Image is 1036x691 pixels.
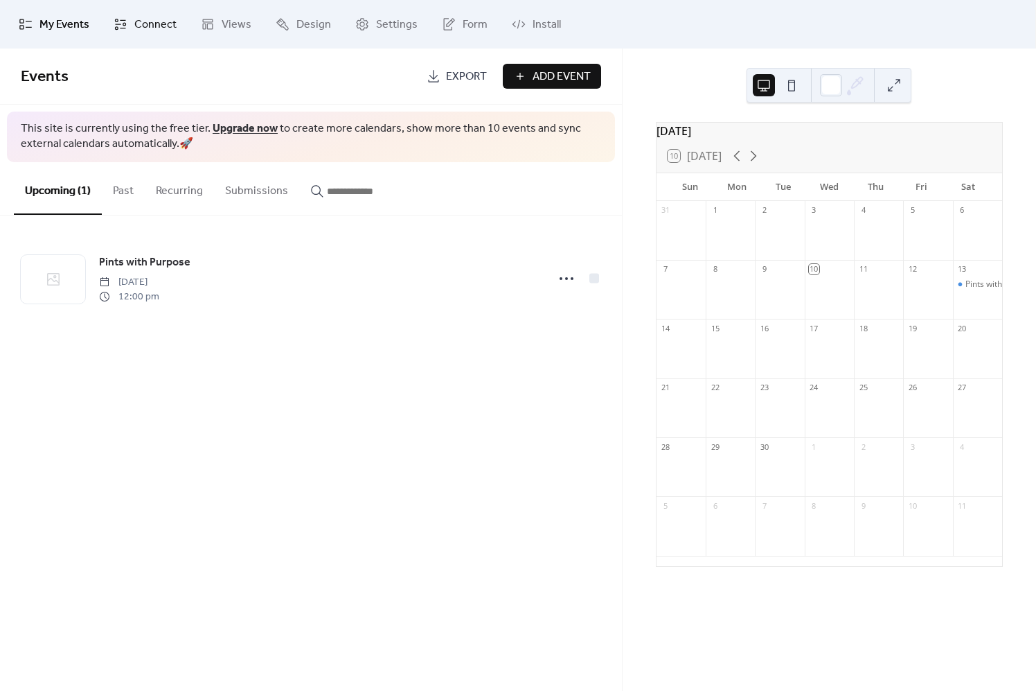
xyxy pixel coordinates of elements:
div: 13 [957,264,967,274]
div: 26 [907,383,918,393]
div: 3 [809,205,819,216]
div: Mon [713,173,760,201]
a: Pints with Purpose [99,254,190,272]
div: Pints with Purpose [953,279,1002,290]
a: Views [190,6,262,43]
div: 8 [809,500,819,511]
div: 11 [957,500,967,511]
a: Connect [103,6,187,43]
div: 4 [957,441,967,452]
div: [DATE] [657,123,1002,139]
a: Export [416,64,497,89]
div: 24 [809,383,819,393]
div: 9 [759,264,769,274]
span: Views [222,17,251,33]
div: 5 [661,500,671,511]
div: 1 [809,441,819,452]
div: Sat [945,173,991,201]
div: 25 [858,383,868,393]
span: Settings [376,17,418,33]
div: 18 [858,323,868,333]
div: Thu [852,173,899,201]
div: 4 [858,205,868,216]
div: 21 [661,383,671,393]
div: 3 [907,441,918,452]
span: Form [463,17,488,33]
span: My Events [39,17,89,33]
div: 30 [759,441,769,452]
div: 2 [858,441,868,452]
a: Form [431,6,498,43]
span: Design [296,17,331,33]
div: 6 [957,205,967,216]
div: 29 [710,441,720,452]
div: 17 [809,323,819,333]
div: 1 [710,205,720,216]
span: Add Event [533,69,591,85]
div: Sun [668,173,714,201]
div: Fri [898,173,945,201]
span: Export [446,69,487,85]
a: My Events [8,6,100,43]
button: Upcoming (1) [14,162,102,215]
span: 12:00 pm [99,290,159,304]
button: Submissions [214,162,299,213]
span: Pints with Purpose [99,254,190,271]
div: 6 [710,500,720,511]
div: 20 [957,323,967,333]
div: Pints with Purpose [965,279,1036,290]
div: 9 [858,500,868,511]
div: 2 [759,205,769,216]
div: 10 [907,500,918,511]
div: 12 [907,264,918,274]
div: Tue [760,173,806,201]
span: Events [21,62,69,92]
div: 7 [759,500,769,511]
button: Past [102,162,145,213]
div: Wed [806,173,852,201]
div: 28 [661,441,671,452]
div: 19 [907,323,918,333]
div: 15 [710,323,720,333]
span: Install [533,17,561,33]
button: Add Event [503,64,601,89]
div: 14 [661,323,671,333]
div: 7 [661,264,671,274]
span: This site is currently using the free tier. to create more calendars, show more than 10 events an... [21,121,601,152]
div: 22 [710,383,720,393]
div: 11 [858,264,868,274]
span: [DATE] [99,275,159,290]
button: Recurring [145,162,214,213]
div: 27 [957,383,967,393]
a: Upgrade now [213,118,278,139]
a: Install [501,6,571,43]
div: 10 [809,264,819,274]
a: Settings [345,6,428,43]
div: 23 [759,383,769,393]
span: Connect [134,17,177,33]
div: 16 [759,323,769,333]
a: Design [265,6,341,43]
div: 5 [907,205,918,216]
div: 8 [710,264,720,274]
div: 31 [661,205,671,216]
